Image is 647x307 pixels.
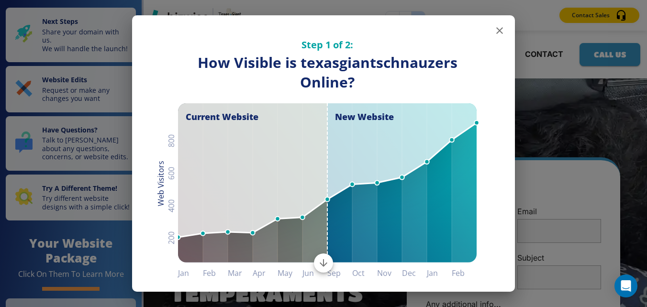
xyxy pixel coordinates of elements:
[377,266,402,280] h6: Nov
[253,266,278,280] h6: Apr
[302,266,327,280] h6: Jun
[178,266,203,280] h6: Jan
[178,291,251,303] h6: Current Website
[278,266,302,280] h6: May
[352,266,377,280] h6: Oct
[452,266,477,280] h6: Feb
[614,274,637,297] div: Open Intercom Messenger
[228,266,253,280] h6: Mar
[203,266,228,280] h6: Feb
[427,266,452,280] h6: Jan
[331,291,390,303] h6: New Website
[327,266,352,280] h6: Sep
[314,253,333,273] button: Scroll to bottom
[402,266,427,280] h6: Dec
